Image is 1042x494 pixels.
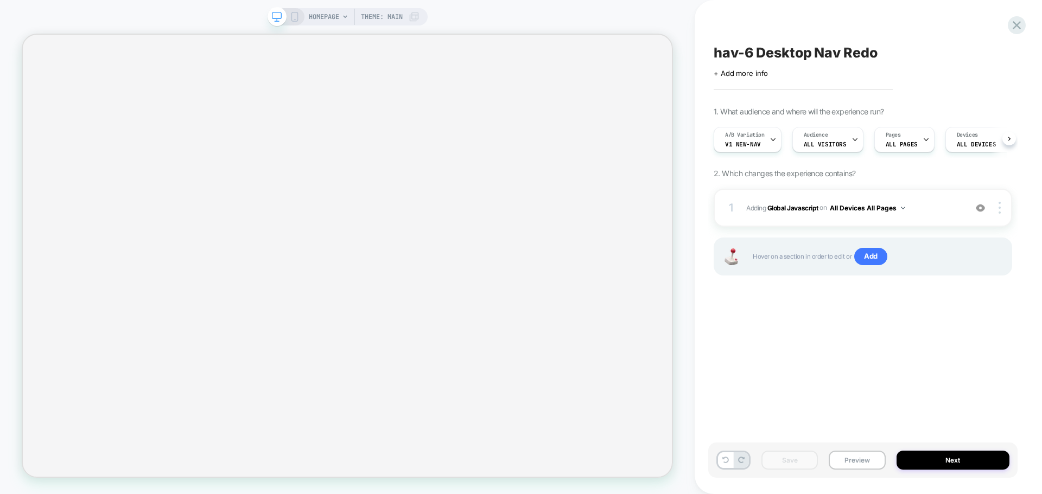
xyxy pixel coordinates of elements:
button: All Devices All Pages [830,201,905,215]
span: Devices [957,131,978,139]
button: Next [897,451,1010,470]
span: ALL PAGES [886,140,918,148]
span: All Visitors [804,140,847,148]
span: Hover on a section in order to edit or [753,248,1000,265]
button: Save [761,451,818,470]
button: Preview [829,451,885,470]
span: 1. What audience and where will the experience run? [714,107,884,116]
img: close [999,202,1001,214]
span: Theme: MAIN [361,8,403,25]
span: HOMEPAGE [309,8,339,25]
span: hav-6 Desktop Nav Redo [714,44,878,61]
img: Joystick [720,248,742,265]
span: ALL DEVICES [957,140,996,148]
span: Pages [886,131,901,139]
div: 1 [726,198,736,217]
b: Global Javascript [767,203,818,211]
img: down arrow [901,207,905,209]
span: v1 new-nav [725,140,761,148]
span: A/B Variation [725,131,765,139]
span: 2. Which changes the experience contains? [714,169,855,178]
span: Audience [804,131,828,139]
span: + Add more info [714,69,768,78]
img: crossed eye [976,203,985,213]
span: Add [854,248,887,265]
span: Adding [746,201,961,215]
span: on [819,202,827,214]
